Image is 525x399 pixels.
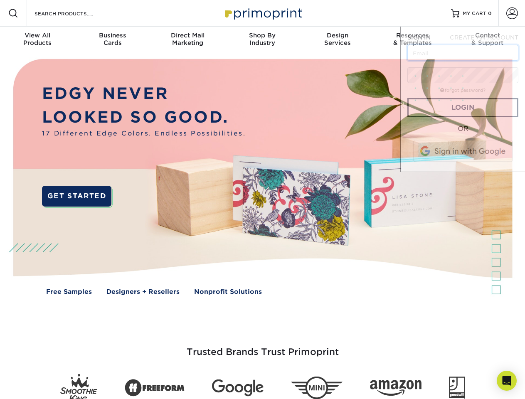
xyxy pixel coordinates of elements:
[150,32,225,39] span: Direct Mail
[407,34,431,41] span: SIGN IN
[300,32,375,47] div: Services
[497,371,517,391] div: Open Intercom Messenger
[42,129,246,138] span: 17 Different Edge Colors. Endless Possibilities.
[407,45,518,61] input: Email
[407,124,518,134] div: OR
[150,27,225,53] a: Direct MailMarketing
[450,34,518,41] span: CREATE AN ACCOUNT
[449,377,465,399] img: Goodwill
[75,32,150,39] span: Business
[75,32,150,47] div: Cards
[300,32,375,39] span: Design
[463,10,486,17] span: MY CART
[212,379,264,397] img: Google
[194,287,262,297] a: Nonprofit Solutions
[375,27,450,53] a: Resources& Templates
[42,106,246,129] p: LOOKED SO GOOD.
[46,287,92,297] a: Free Samples
[225,27,300,53] a: Shop ByIndustry
[150,32,225,47] div: Marketing
[42,186,111,207] a: GET STARTED
[488,10,492,16] span: 0
[370,380,421,396] img: Amazon
[221,4,304,22] img: Primoprint
[440,88,486,93] a: forgot password?
[375,32,450,39] span: Resources
[20,327,506,367] h3: Trusted Brands Trust Primoprint
[42,82,246,106] p: EDGY NEVER
[300,27,375,53] a: DesignServices
[225,32,300,47] div: Industry
[225,32,300,39] span: Shop By
[407,98,518,117] a: Login
[375,32,450,47] div: & Templates
[34,8,115,18] input: SEARCH PRODUCTS.....
[75,27,150,53] a: BusinessCards
[106,287,180,297] a: Designers + Resellers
